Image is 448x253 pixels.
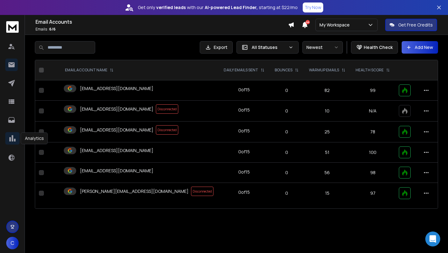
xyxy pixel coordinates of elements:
[351,142,395,163] td: 100
[200,41,233,54] button: Export
[304,163,350,183] td: 56
[238,87,250,93] div: 0 of 15
[364,44,393,50] p: Health Check
[138,4,298,11] p: Get only with our starting at $22/mo
[273,108,300,114] p: 0
[306,20,310,24] span: 44
[191,187,213,196] span: Disconnected
[80,168,153,174] p: [EMAIL_ADDRESS][DOMAIN_NAME]
[80,147,153,154] p: [EMAIL_ADDRESS][DOMAIN_NAME]
[402,41,438,54] button: Add New
[385,19,437,31] button: Get Free Credits
[21,132,48,144] div: Analytics
[156,4,186,11] strong: verified leads
[273,87,300,93] p: 0
[356,68,384,73] p: HEALTH SCORE
[80,106,153,112] p: [EMAIL_ADDRESS][DOMAIN_NAME]
[35,27,288,32] p: Emails :
[80,85,153,92] p: [EMAIL_ADDRESS][DOMAIN_NAME]
[305,4,321,11] p: Try Now
[6,237,19,249] button: C
[320,22,352,28] p: My Workspace
[304,101,350,122] td: 10
[302,41,343,54] button: Newest
[224,68,258,73] p: DAILY EMAILS SENT
[425,232,440,246] div: Open Intercom Messenger
[252,44,286,50] p: All Statuses
[49,26,56,32] span: 6 / 6
[35,18,288,26] h1: Email Accounts
[205,4,258,11] strong: AI-powered Lead Finder,
[351,122,395,142] td: 78
[273,169,300,176] p: 0
[80,188,189,194] p: [PERSON_NAME][EMAIL_ADDRESS][DOMAIN_NAME]
[238,128,250,134] div: 0 of 15
[238,107,250,113] div: 0 of 15
[309,68,339,73] p: WARMUP EMAILS
[351,163,395,183] td: 98
[238,189,250,195] div: 0 of 15
[238,149,250,155] div: 0 of 15
[304,142,350,163] td: 51
[304,80,350,101] td: 82
[273,190,300,196] p: 0
[351,183,395,204] td: 97
[238,169,250,175] div: 0 of 15
[351,41,398,54] button: Health Check
[156,125,178,135] span: Disconnected
[275,68,292,73] p: BOUNCES
[398,22,433,28] p: Get Free Credits
[156,104,178,114] span: Disconnected
[304,183,350,204] td: 15
[273,149,300,155] p: 0
[6,21,19,33] img: logo
[351,80,395,101] td: 99
[273,129,300,135] p: 0
[304,122,350,142] td: 25
[303,2,323,12] button: Try Now
[80,127,153,133] p: [EMAIL_ADDRESS][DOMAIN_NAME]
[354,108,391,114] p: N/A
[65,68,114,73] div: EMAIL ACCOUNT NAME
